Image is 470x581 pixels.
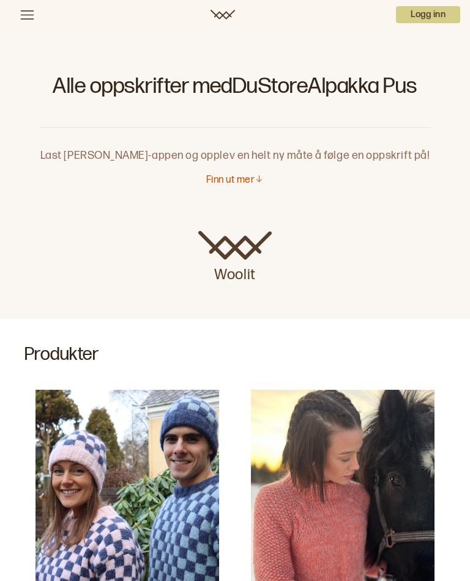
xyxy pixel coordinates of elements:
[396,6,460,23] button: User dropdown
[198,231,272,285] a: Woolit
[396,6,460,23] p: Logg inn
[198,231,272,260] img: Woolit
[198,260,272,285] p: Woolit
[206,174,264,187] button: Finn ut mer
[211,10,235,20] a: Woolit
[39,73,431,108] h1: Alle oppskrifter med DuStoreAlpakka Pus
[39,128,431,164] p: Last [PERSON_NAME]-appen og opplev en helt ny måte å følge en oppskrift på!
[206,174,255,187] p: Finn ut mer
